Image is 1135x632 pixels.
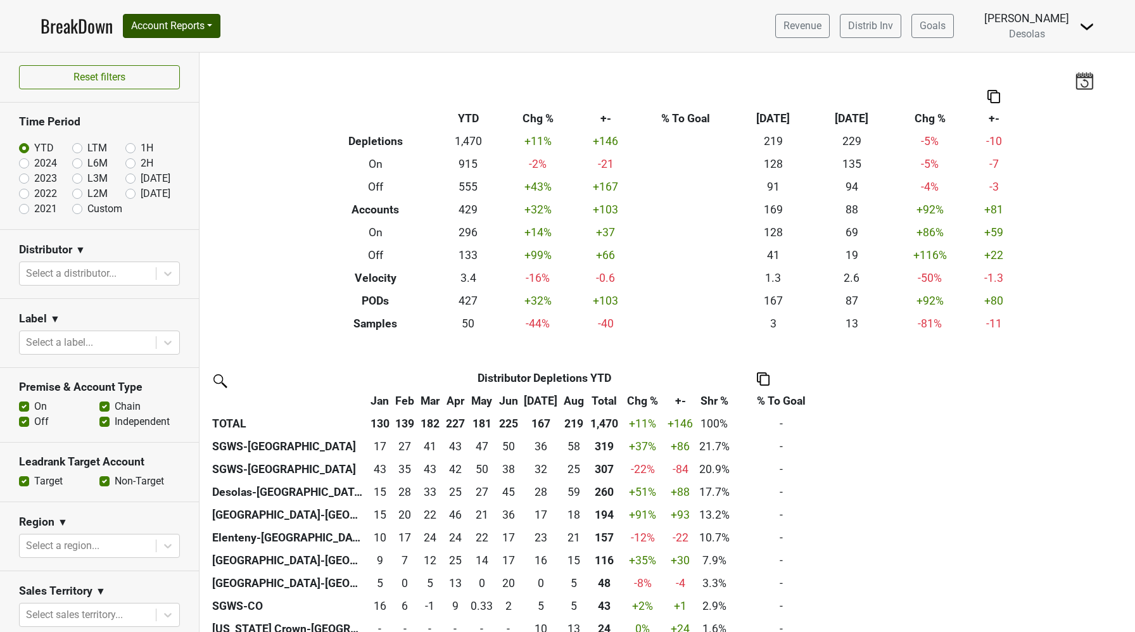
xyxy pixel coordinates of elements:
td: 24 [417,526,443,549]
td: 44.839 [496,481,521,503]
td: 10.7% [696,526,733,549]
div: 307 [590,461,618,477]
th: On [316,221,436,244]
td: 46 [443,503,468,526]
label: 2024 [34,156,57,171]
th: [GEOGRAPHIC_DATA]-[GEOGRAPHIC_DATA] [209,572,367,595]
label: [DATE] [141,171,170,186]
td: 38 [496,458,521,481]
td: 1,470 [435,130,501,153]
td: 20 [393,503,418,526]
td: 43 [443,435,468,458]
label: On [34,399,47,414]
th: Mar: activate to sort column ascending [417,389,443,412]
th: Apr: activate to sort column ascending [443,389,468,412]
th: PODs [316,289,436,312]
div: 36 [524,438,557,455]
td: +103 [574,198,637,221]
div: 9 [371,552,390,569]
td: 133 [435,244,501,267]
td: 41 [734,244,813,267]
div: 25 [446,484,465,500]
td: 135 [813,153,891,175]
td: 41.834 [443,458,468,481]
img: filter [209,370,229,390]
img: last_updated_date [1075,72,1094,89]
div: 17 [524,507,557,523]
div: 15 [371,507,390,523]
td: 14.01 [467,549,496,572]
div: 22 [421,507,440,523]
label: L6M [87,156,108,171]
td: -3 [969,175,1018,198]
button: Account Reports [123,14,220,38]
td: 50 [496,435,521,458]
div: 33 [421,484,440,500]
td: -4 % [891,175,969,198]
td: 167 [734,289,813,312]
td: +37 [574,221,637,244]
h3: Distributor [19,243,72,256]
div: 50 [499,438,518,455]
th: Chg % [891,107,969,130]
span: Desolas [1009,28,1045,40]
td: - [733,526,830,549]
td: 169 [734,198,813,221]
td: -44 % [501,312,574,335]
div: 47 [471,438,493,455]
td: 13 [813,312,891,335]
th: Feb: activate to sort column ascending [393,389,418,412]
div: 15 [371,484,390,500]
th: [DATE] [813,107,891,130]
td: -7 [969,153,1018,175]
td: 0 [521,572,561,595]
td: 36 [496,503,521,526]
th: 157.330 [587,526,621,549]
th: SGWS-[GEOGRAPHIC_DATA] [209,435,367,458]
td: 87 [813,289,891,312]
td: 18 [561,503,587,526]
div: 21 [471,507,493,523]
td: 24 [443,526,468,549]
td: 20 [496,572,521,595]
td: 16.5 [496,526,521,549]
th: 259.525 [587,481,621,503]
div: 43 [446,438,465,455]
td: 15.002 [367,481,393,503]
td: 20.5 [467,503,496,526]
td: 43.166 [417,458,443,481]
label: 1H [141,141,153,156]
th: Depletions [316,130,436,153]
th: 167 [521,412,561,435]
div: 157 [590,529,618,546]
td: 58 [561,435,587,458]
td: +146 [574,130,637,153]
td: 555 [435,175,501,198]
td: 9.33 [367,549,393,572]
td: 91 [734,175,813,198]
div: +88 [668,484,693,500]
div: 21 [564,529,584,546]
div: 42 [446,461,465,477]
td: 17 [367,435,393,458]
td: 19 [813,244,891,267]
td: +103 [574,289,637,312]
td: -22 % [621,458,664,481]
th: 227 [443,412,468,435]
div: 7 [395,552,414,569]
div: 24 [446,529,465,546]
th: +-: activate to sort column ascending [664,389,696,412]
span: +146 [668,417,693,430]
div: 45 [499,484,518,500]
th: +- [574,107,637,130]
img: Dropdown Menu [1079,19,1094,34]
td: +11 % [501,130,574,153]
div: 46 [446,507,465,523]
th: Chg % [501,107,574,130]
td: 32.671 [417,481,443,503]
div: [PERSON_NAME] [984,10,1069,27]
th: SGWS-[GEOGRAPHIC_DATA] [209,458,367,481]
td: -50 % [891,267,969,289]
a: Revenue [775,14,830,38]
div: 43 [421,461,440,477]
